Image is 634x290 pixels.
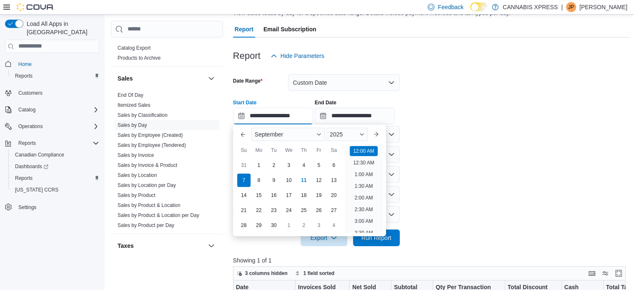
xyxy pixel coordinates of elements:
[252,174,266,187] div: day-8
[12,161,52,171] a: Dashboards
[233,51,261,61] h3: Report
[351,169,376,179] li: 1:00 AM
[118,202,180,208] a: Sales by Product & Location
[282,219,296,232] div: day-1
[267,189,281,202] div: day-16
[282,159,296,172] div: day-3
[237,219,251,232] div: day-28
[351,181,376,191] li: 1:30 AM
[12,161,99,171] span: Dashboards
[118,222,174,229] span: Sales by Product per Day
[118,242,134,250] h3: Taxes
[297,204,311,217] div: day-25
[118,112,168,118] a: Sales by Classification
[614,268,624,278] button: Enter fullscreen
[15,88,46,98] a: Customers
[118,222,174,228] a: Sales by Product per Day
[252,144,266,157] div: Mo
[351,228,376,238] li: 3:30 AM
[369,128,383,141] button: Next month
[315,108,395,124] input: Press the down key to open a popover containing a calendar.
[17,3,54,11] img: Cova
[566,2,576,12] div: Jean-Pierre Babin
[312,174,326,187] div: day-12
[312,159,326,172] div: day-5
[2,104,103,116] button: Catalog
[118,212,199,218] a: Sales by Product & Location per Day
[118,92,143,98] a: End Of Day
[297,189,311,202] div: day-18
[282,174,296,187] div: day-10
[282,144,296,157] div: We
[351,216,376,226] li: 3:00 AM
[297,144,311,157] div: Th
[118,55,160,61] span: Products to Archive
[233,99,257,106] label: Start Date
[15,59,99,69] span: Home
[18,90,43,96] span: Customers
[111,43,223,66] div: Products
[267,204,281,217] div: day-23
[2,137,103,149] button: Reports
[15,73,33,79] span: Reports
[297,219,311,232] div: day-2
[292,268,338,278] button: 1 field sorted
[12,185,99,195] span: Washington CCRS
[118,162,177,169] span: Sales by Invoice & Product
[8,149,103,161] button: Canadian Compliance
[118,102,150,108] a: Itemized Sales
[438,3,463,11] span: Feedback
[118,242,205,250] button: Taxes
[327,159,341,172] div: day-6
[12,150,68,160] a: Canadian Compliance
[237,189,251,202] div: day-14
[306,229,342,246] span: Export
[312,204,326,217] div: day-26
[118,152,154,158] a: Sales by Invoice
[118,152,154,159] span: Sales by Invoice
[118,45,150,51] a: Catalog Export
[345,144,383,233] ul: Time
[12,185,62,195] a: [US_STATE] CCRS
[118,74,133,83] h3: Sales
[263,21,316,38] span: Email Subscription
[18,123,43,130] span: Operations
[361,234,391,242] span: Run Report
[281,52,324,60] span: Hide Parameters
[237,159,251,172] div: day-31
[297,174,311,187] div: day-11
[587,268,597,278] button: Keyboard shortcuts
[236,128,250,141] button: Previous Month
[111,90,223,234] div: Sales
[267,159,281,172] div: day-2
[15,163,48,170] span: Dashboards
[237,174,251,187] div: day-7
[388,151,395,158] button: Open list of options
[206,73,216,83] button: Sales
[8,172,103,184] button: Reports
[267,174,281,187] div: day-9
[15,88,99,98] span: Customers
[118,192,155,198] a: Sales by Product
[245,270,288,277] span: 3 columns hidden
[15,202,40,212] a: Settings
[23,20,99,36] span: Load All Apps in [GEOGRAPHIC_DATA]
[236,158,341,233] div: September, 2025
[15,121,46,131] button: Operations
[237,144,251,157] div: Su
[8,161,103,172] a: Dashboards
[288,74,400,91] button: Custom Date
[18,61,32,68] span: Home
[350,158,378,168] li: 12:30 AM
[15,121,99,131] span: Operations
[233,108,313,124] input: Press the down key to enter a popover containing a calendar. Press the escape key to close the po...
[118,74,205,83] button: Sales
[118,132,183,138] a: Sales by Employee (Created)
[312,219,326,232] div: day-3
[315,99,336,106] label: End Date
[12,150,99,160] span: Canadian Compliance
[353,229,400,246] button: Run Report
[267,219,281,232] div: day-30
